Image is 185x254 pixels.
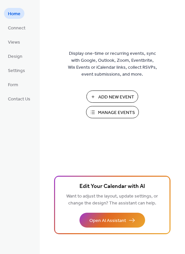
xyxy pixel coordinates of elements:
span: Design [8,53,22,60]
a: Settings [4,65,29,76]
a: Home [4,8,24,19]
span: Form [8,82,18,89]
span: Home [8,11,20,18]
span: Settings [8,67,25,74]
span: Open AI Assistant [89,217,126,224]
span: Edit Your Calendar with AI [79,182,145,191]
a: Views [4,36,24,47]
a: Form [4,79,22,90]
span: Add New Event [98,94,134,101]
span: Manage Events [98,109,135,116]
span: Display one-time or recurring events, sync with Google, Outlook, Zoom, Eventbrite, Wix Events or ... [68,50,157,78]
button: Manage Events [86,106,139,118]
a: Design [4,51,26,61]
span: Contact Us [8,96,30,103]
a: Connect [4,22,29,33]
button: Open AI Assistant [79,213,145,228]
a: Contact Us [4,93,34,104]
span: Connect [8,25,25,32]
span: Views [8,39,20,46]
button: Add New Event [86,91,138,103]
span: Want to adjust the layout, update settings, or change the design? The assistant can help. [66,192,158,208]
